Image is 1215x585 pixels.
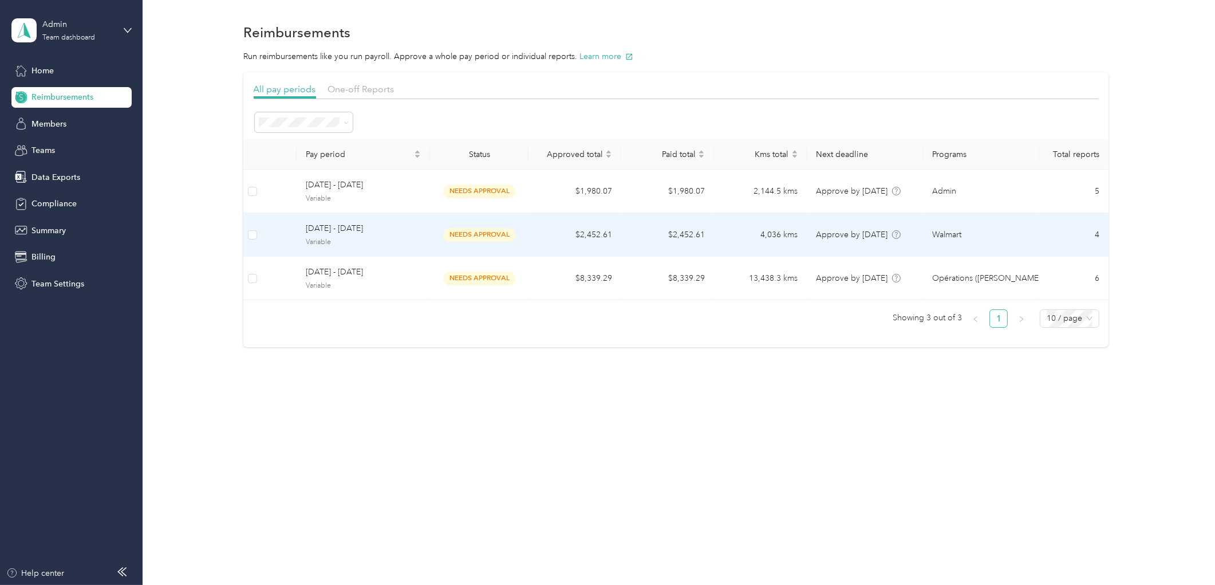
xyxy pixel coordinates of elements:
span: left [972,316,979,323]
td: $2,452.61 [621,213,714,257]
td: $2,452.61 [528,213,621,257]
span: Home [31,65,54,77]
td: $8,339.29 [621,257,714,300]
span: One-off Reports [328,84,395,95]
span: Compliance [31,198,77,210]
span: Opérations ([PERSON_NAME]) [932,272,1043,285]
span: Teams [31,144,55,156]
span: Billing [31,251,56,263]
span: Summary [31,225,66,237]
td: 13,438.3 kms [714,257,807,300]
td: $1,980.07 [528,170,621,213]
span: caret-up [791,148,798,155]
span: Reimbursements [31,91,93,103]
span: needs approval [443,272,515,285]
button: Help center [6,567,65,579]
span: Walmart [932,229,961,241]
span: Pay period [306,150,412,159]
span: needs approval [443,184,515,198]
td: $1,980.07 [621,170,714,213]
td: 4,036 kms [714,213,807,257]
span: caret-up [698,148,705,155]
a: 1 [990,310,1007,327]
td: 6 [1039,257,1109,300]
span: Approved total [538,150,603,159]
li: Previous Page [967,309,985,328]
li: Next Page [1012,309,1031,328]
span: Variable [306,194,421,204]
span: Approve by [DATE] [816,186,888,196]
span: Team Settings [31,278,84,290]
td: 2,144.5 kms [714,170,807,213]
div: Admin [42,18,114,30]
span: All pay periods [254,84,316,95]
td: 4 [1039,213,1109,257]
span: Members [31,118,66,130]
iframe: Everlance-gr Chat Button Frame [1151,521,1215,585]
span: caret-down [791,153,798,160]
span: caret-down [605,153,612,160]
span: [DATE] - [DATE] [306,222,421,235]
th: Pay period [297,139,430,170]
button: right [1012,309,1031,328]
span: needs approval [443,228,515,241]
button: left [967,309,985,328]
h1: Reimbursements [243,26,350,38]
span: Kms total [723,150,788,159]
th: Approved total [528,139,621,170]
th: Paid total [621,139,714,170]
span: [DATE] - [DATE] [306,179,421,191]
td: 5 [1039,170,1109,213]
td: $8,339.29 [528,257,621,300]
span: Variable [306,281,421,291]
div: Team dashboard [42,34,95,41]
span: Admin [932,185,956,198]
span: right [1018,316,1025,323]
p: Run reimbursements like you run payroll. Approve a whole pay period or individual reports. [243,50,1109,62]
button: Learn more [579,50,633,62]
th: Total reports [1039,139,1109,170]
span: [DATE] - [DATE] [306,266,421,278]
div: Page Size [1040,309,1099,328]
span: Approve by [DATE] [816,230,888,240]
span: 10 / page [1047,310,1092,327]
span: caret-up [414,148,421,155]
div: Status [439,150,519,159]
li: 1 [989,309,1008,328]
span: caret-up [605,148,612,155]
span: Variable [306,237,421,248]
span: Showing 3 out of 3 [893,309,962,327]
th: Kms total [714,139,807,170]
span: Paid total [630,150,696,159]
span: caret-down [698,153,705,160]
span: caret-down [414,153,421,160]
span: Data Exports [31,171,80,183]
th: Programs [923,139,1039,170]
th: Next deadline [807,139,924,170]
span: Approve by [DATE] [816,273,888,283]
